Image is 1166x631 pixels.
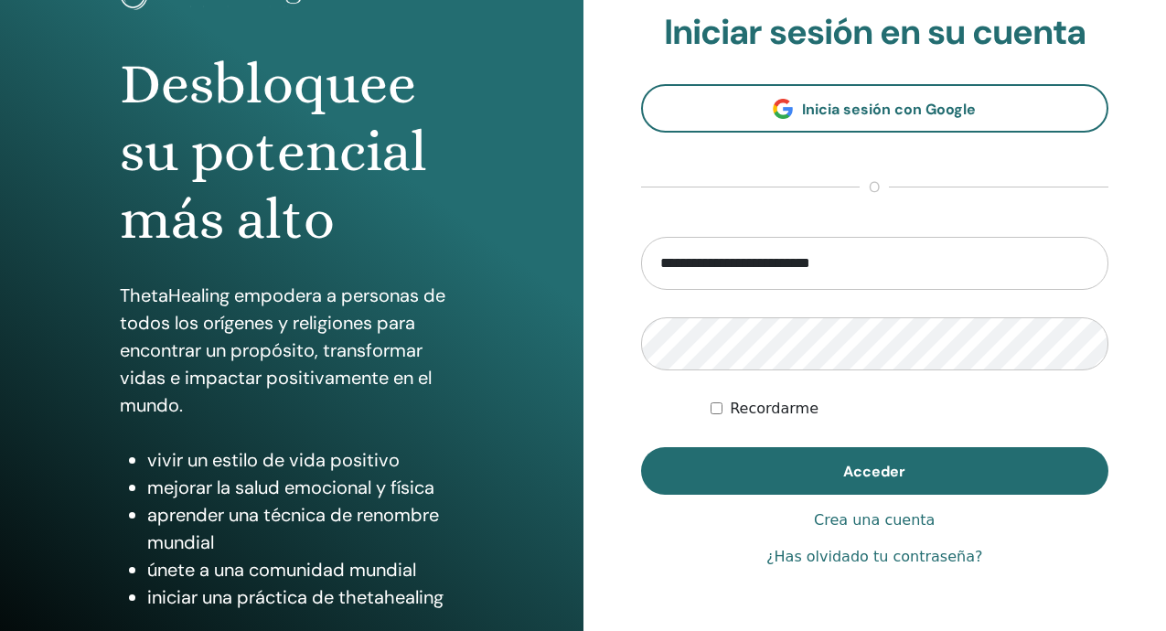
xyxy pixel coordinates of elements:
span: o [860,176,889,198]
h1: Desbloquee su potencial más alto [120,50,463,254]
span: Inicia sesión con Google [802,100,976,119]
li: mejorar la salud emocional y física [147,474,463,501]
a: ¿Has olvidado tu contraseña? [766,546,982,568]
li: iniciar una práctica de thetahealing [147,583,463,611]
li: vivir un estilo de vida positivo [147,446,463,474]
label: Recordarme [730,398,818,420]
div: Mantenerme autenticado indefinidamente o hasta cerrar la sesión manualmente [711,398,1108,420]
h2: Iniciar sesión en su cuenta [641,12,1109,54]
button: Acceder [641,447,1109,495]
li: aprender una técnica de renombre mundial [147,501,463,556]
a: Inicia sesión con Google [641,84,1109,133]
p: ThetaHealing empodera a personas de todos los orígenes y religiones para encontrar un propósito, ... [120,282,463,419]
span: Acceder [843,462,905,481]
li: únete a una comunidad mundial [147,556,463,583]
a: Crea una cuenta [814,509,935,531]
